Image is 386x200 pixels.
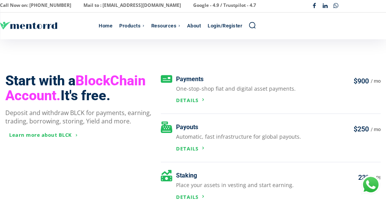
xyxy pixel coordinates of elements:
[5,109,155,126] p: Deposit and withdraw BLCK for payments, earning, trading, borrowing, storing, Yield and more.
[176,96,204,104] a: Details
[176,144,204,152] a: Details
[176,134,301,140] p: Automatic, fast infrastructure for global payouts.
[187,13,201,39] div: About
[5,73,146,104] span: BlockChain Account.
[205,13,245,39] a: Login/Register
[193,1,256,10] p: Google - 4.9 / Trustpilot - 4.7
[185,13,203,39] a: About
[5,129,81,140] a: Learn more about BLCK
[176,121,198,133] h3: Payouts
[176,73,203,85] h3: Payments
[371,127,381,132] h3: / mo
[5,155,66,173] a: Get Started
[248,21,256,29] a: Search
[176,182,294,189] p: Place your assets in vesting and start earning.
[176,169,197,182] h3: Staking
[358,174,371,181] h3: 23%
[371,78,381,84] h3: / mo
[5,74,155,104] h3: Start with a It's free.
[176,86,296,92] p: One-stop-shop fiat and digital asset payments.
[354,125,369,133] h3: $250
[320,1,331,12] a: Linkedin
[208,13,242,39] div: Login/Register
[330,1,341,12] a: Whatsapp
[354,77,369,85] h3: $900
[309,1,320,12] a: Facebook
[83,1,181,10] p: Mail to : [EMAIL_ADDRESS][DOMAIN_NAME]
[361,175,380,194] div: Chat with Us
[99,13,112,39] div: Home
[96,13,115,39] a: Home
